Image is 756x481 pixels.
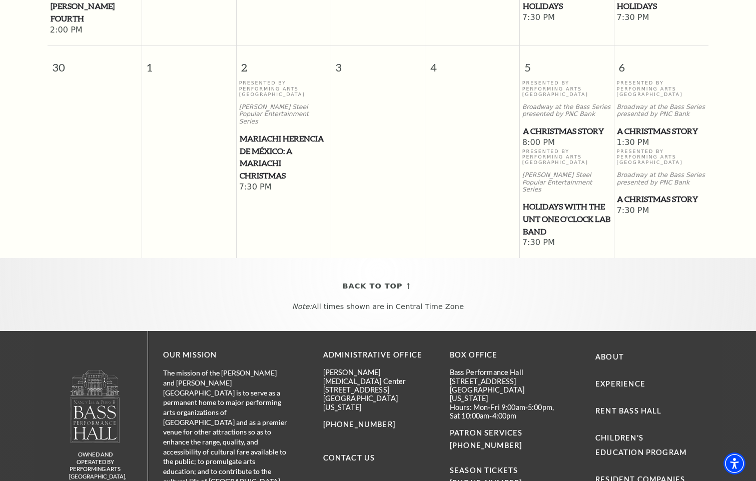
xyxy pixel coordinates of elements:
[522,103,611,118] p: Broadway at the Bass Series presented by PNC Bank
[616,103,706,118] p: Broadway at the Bass Series presented by PNC Bank
[50,25,140,36] span: 2:00 PM
[450,349,561,361] p: BOX OFFICE
[450,377,561,385] p: [STREET_ADDRESS]
[450,368,561,376] p: Bass Performance Hall
[723,452,745,474] div: Accessibility Menu
[450,427,561,452] p: PATRON SERVICES [PHONE_NUMBER]
[237,46,331,80] span: 2
[292,302,312,310] em: Note:
[522,148,611,165] p: Presented By Performing Arts [GEOGRAPHIC_DATA]
[323,385,435,394] p: [STREET_ADDRESS]
[450,403,561,420] p: Hours: Mon-Fri 9:00am-5:00pm, Sat 10:00am-4:00pm
[595,379,645,388] a: Experience
[616,125,706,137] a: A Christmas Story
[10,302,746,311] p: All times shown are in Central Time Zone
[239,80,328,97] p: Presented By Performing Arts [GEOGRAPHIC_DATA]
[522,137,611,148] span: 8:00 PM
[323,368,435,385] p: [PERSON_NAME][MEDICAL_DATA] Center
[595,406,661,415] a: Rent Bass Hall
[239,103,328,125] p: [PERSON_NAME] Steel Popular Entertainment Series
[48,46,142,80] span: 30
[595,352,624,361] a: About
[523,125,611,137] span: A Christmas Story
[616,80,706,97] p: Presented By Performing Arts [GEOGRAPHIC_DATA]
[520,46,614,80] span: 5
[323,394,435,411] p: [GEOGRAPHIC_DATA][US_STATE]
[70,369,121,443] img: owned and operated by Performing Arts Fort Worth, A NOT-FOR-PROFIT 501(C)3 ORGANIZATION
[522,12,611,23] span: 7:30 PM
[323,453,375,462] a: Contact Us
[523,200,611,237] span: Holidays with the UNT One O'Clock Lab Band
[425,46,519,80] span: 4
[616,148,706,165] p: Presented By Performing Arts [GEOGRAPHIC_DATA]
[239,182,328,193] span: 7:30 PM
[614,46,708,80] span: 6
[343,280,403,292] span: Back To Top
[522,80,611,97] p: Presented By Performing Arts [GEOGRAPHIC_DATA]
[616,12,706,23] span: 7:30 PM
[331,46,425,80] span: 3
[616,171,706,186] p: Broadway at the Bass Series presented by PNC Bank
[323,349,435,361] p: Administrative Office
[323,418,435,431] p: [PHONE_NUMBER]
[616,193,706,205] a: A Christmas Story
[450,385,561,403] p: [GEOGRAPHIC_DATA][US_STATE]
[522,125,611,137] a: A Christmas Story
[239,132,328,182] a: Mariachi Herencia de México: A Mariachi Christmas
[595,433,686,456] a: Children's Education Program
[616,205,706,216] span: 7:30 PM
[142,46,236,80] span: 1
[163,349,288,361] p: OUR MISSION
[240,132,328,182] span: Mariachi Herencia de México: A Mariachi Christmas
[522,237,611,248] span: 7:30 PM
[522,171,611,193] p: [PERSON_NAME] Steel Popular Entertainment Series
[616,137,706,148] span: 1:30 PM
[522,200,611,237] a: Holidays with the UNT One O'Clock Lab Band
